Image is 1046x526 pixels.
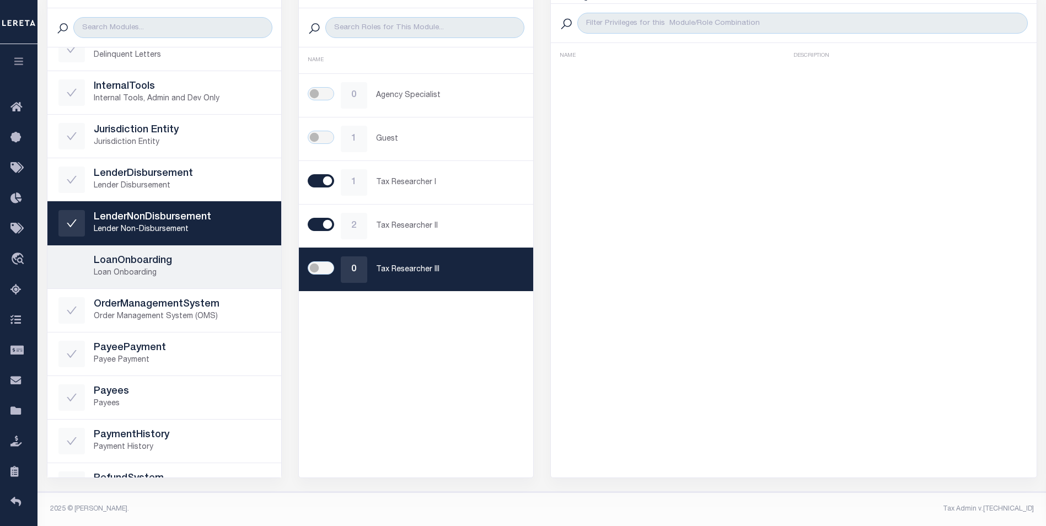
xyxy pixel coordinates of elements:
a: 2Tax Researcher II [299,205,533,248]
div: NAME [308,56,524,65]
a: 0Tax Researcher III [299,248,533,291]
a: 1Guest [299,117,533,160]
a: Jurisdiction EntityJurisdiction Entity [47,115,282,158]
a: LoanOnboardingLoan Onboarding [47,245,282,288]
p: Lender Non-Disbursement [94,224,271,235]
h5: OrderManagementSystem [94,299,271,311]
h5: PaymentHistory [94,430,271,442]
h5: RefundSystem [94,473,271,485]
div: NAME [560,52,794,60]
a: 1Tax Researcher I [299,161,533,204]
p: Payee Payment [94,355,271,366]
p: Payment History [94,442,271,453]
a: InternalToolsInternal Tools, Admin and Dev Only [47,71,282,114]
p: Payees [94,398,271,410]
h5: LenderDisbursement [94,168,271,180]
a: 0Agency Specialist [299,74,533,117]
p: Jurisdiction Entity [94,137,271,148]
h5: Payees [94,386,271,398]
p: Order Management System (OMS) [94,311,271,323]
i: travel_explore [10,253,28,267]
div: Tax Admin v.[TECHNICAL_ID] [550,504,1034,514]
div: 1 [341,169,367,196]
h5: InternalTools [94,81,271,93]
h5: PayeePayment [94,342,271,355]
a: OrderManagementSystemOrder Management System (OMS) [47,289,282,332]
div: 1 [341,126,367,152]
p: Tax Researcher II [376,221,522,232]
div: 0 [341,256,367,283]
p: Tax Researcher I [376,177,522,189]
a: RefundSystemRefund System [47,463,282,506]
div: 2 [341,213,367,239]
a: PayeesPayees [47,376,282,419]
p: Delinquent Letters [94,50,271,61]
p: Agency Specialist [376,90,522,101]
h5: LoanOnboarding [94,255,271,267]
div: DESCRIPTION [793,52,1028,60]
a: DelinquentLettersDelinquent Letters [47,28,282,71]
a: LenderDisbursementLender Disbursement [47,158,282,201]
input: Filter Privileges for this Module/Role Combination [577,13,1027,34]
h5: Jurisdiction Entity [94,125,271,137]
p: Loan Onboarding [94,267,271,279]
a: PaymentHistoryPayment History [47,420,282,463]
a: PayeePaymentPayee Payment [47,332,282,375]
p: Internal Tools, Admin and Dev Only [94,93,271,105]
a: LenderNonDisbursementLender Non-Disbursement [47,202,282,245]
input: Search Modules... [73,17,272,38]
p: Tax Researcher III [376,264,522,276]
h5: LenderNonDisbursement [94,212,271,224]
p: Guest [376,133,522,145]
input: Search Roles for This Module... [325,17,524,38]
p: Lender Disbursement [94,180,271,192]
div: 2025 © [PERSON_NAME]. [42,504,542,514]
div: 0 [341,82,367,109]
